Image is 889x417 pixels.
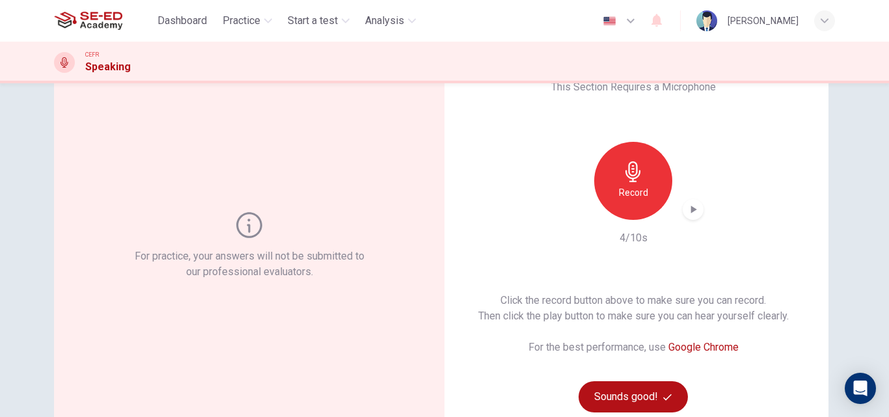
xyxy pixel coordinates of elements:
a: Google Chrome [668,341,739,353]
img: SE-ED Academy logo [54,8,122,34]
span: Analysis [365,13,404,29]
img: Profile picture [696,10,717,31]
h6: This Section Requires a Microphone [551,79,716,95]
span: Practice [223,13,260,29]
h1: Speaking [85,59,131,75]
h6: Click the record button above to make sure you can record. Then click the play button to make sur... [478,293,789,324]
button: Start a test [282,9,355,33]
h6: For the best performance, use [528,340,739,355]
h6: 4/10s [620,230,648,246]
div: [PERSON_NAME] [728,13,799,29]
img: en [601,16,618,26]
span: Dashboard [157,13,207,29]
span: CEFR [85,50,99,59]
button: Sounds good! [579,381,688,412]
button: Dashboard [152,9,212,33]
h6: Record [619,185,648,200]
h6: For practice, your answers will not be submitted to our professional evaluators. [132,249,367,280]
button: Record [594,142,672,220]
button: Analysis [360,9,421,33]
button: Practice [217,9,277,33]
span: Start a test [288,13,338,29]
div: Open Intercom Messenger [845,373,876,404]
a: SE-ED Academy logo [54,8,152,34]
